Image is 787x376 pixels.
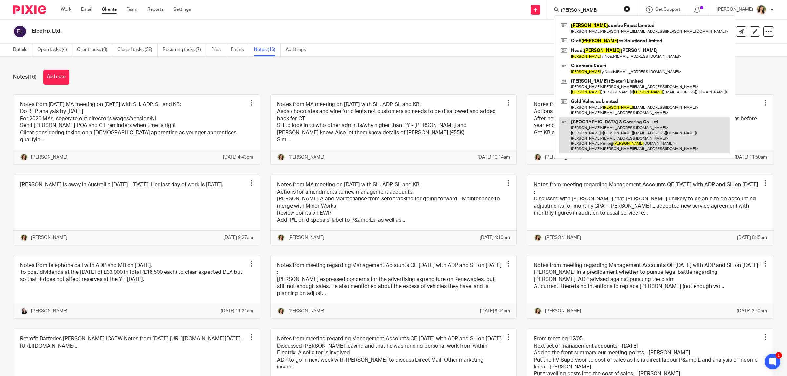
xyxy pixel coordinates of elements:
img: High%20Res%20Andrew%20Price%20Accountants_Poppy%20Jakes%20photography-1153.jpg [20,234,28,242]
a: Emails [231,44,249,56]
p: [PERSON_NAME] [717,6,753,13]
img: High%20Res%20Andrew%20Price%20Accountants_Poppy%20Jakes%20photography-1153.jpg [20,153,28,161]
a: Recurring tasks (7) [163,44,206,56]
h1: Notes [13,74,37,81]
p: [DATE] 4:10pm [480,235,510,241]
p: [PERSON_NAME] [31,308,67,314]
a: Clients [102,6,117,13]
a: Notes (16) [254,44,281,56]
a: Details [13,44,32,56]
a: Audit logs [286,44,311,56]
img: svg%3E [13,25,27,38]
img: HR%20Andrew%20Price_Molly_Poppy%20Jakes%20Photography-7.jpg [20,307,28,315]
a: Closed tasks (38) [117,44,158,56]
a: Work [61,6,71,13]
input: Search [560,8,619,14]
img: High%20Res%20Andrew%20Price%20Accountants_Poppy%20Jakes%20photography-1153.jpg [756,5,767,15]
p: [PERSON_NAME] [545,308,581,314]
p: [PERSON_NAME] [545,235,581,241]
button: Add note [43,70,69,85]
a: Team [127,6,137,13]
p: [DATE] 11:21am [221,308,253,314]
h2: Electrix Ltd. [32,28,554,35]
p: [DATE] 8:45am [737,235,767,241]
div: 1 [776,352,782,359]
img: High%20Res%20Andrew%20Price%20Accountants_Poppy%20Jakes%20photography-1153.jpg [534,307,542,315]
img: High%20Res%20Andrew%20Price%20Accountants_Poppy%20Jakes%20photography-1153.jpg [277,153,285,161]
p: [DATE] 2:50pm [737,308,767,314]
a: Email [81,6,92,13]
p: [PERSON_NAME] [288,308,324,314]
img: High%20Res%20Andrew%20Price%20Accountants_Poppy%20Jakes%20photography-1153.jpg [534,153,542,161]
button: Clear [624,6,630,12]
a: Client tasks (0) [77,44,112,56]
img: High%20Res%20Andrew%20Price%20Accountants_Poppy%20Jakes%20photography-1153.jpg [277,234,285,242]
p: [DATE] 11:50am [735,154,767,160]
span: Get Support [655,7,680,12]
p: [DATE] 9:44am [480,308,510,314]
img: High%20Res%20Andrew%20Price%20Accountants_Poppy%20Jakes%20photography-1153.jpg [277,307,285,315]
a: Settings [173,6,191,13]
img: Pixie [13,5,46,14]
p: [PERSON_NAME] [288,235,324,241]
a: Files [211,44,226,56]
p: [DATE] 4:43pm [223,154,253,160]
img: High%20Res%20Andrew%20Price%20Accountants_Poppy%20Jakes%20photography-1153.jpg [534,234,542,242]
p: [DATE] 10:14am [477,154,510,160]
a: Reports [147,6,164,13]
p: [PERSON_NAME] [31,235,67,241]
p: [PERSON_NAME] [288,154,324,160]
a: Open tasks (4) [37,44,72,56]
p: [DATE] 9:27am [223,235,253,241]
p: [PERSON_NAME] [31,154,67,160]
p: [PERSON_NAME] [545,154,581,160]
span: (16) [28,74,37,80]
